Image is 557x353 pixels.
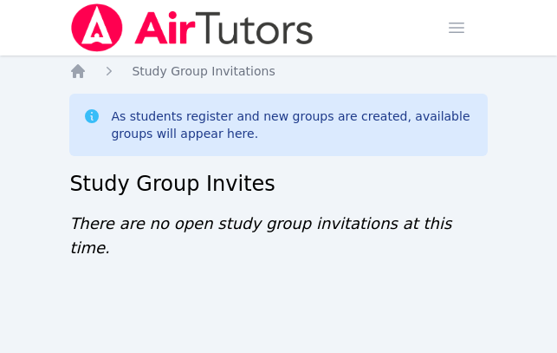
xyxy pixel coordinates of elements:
[69,214,451,257] span: There are no open study group invitations at this time.
[69,62,487,80] nav: Breadcrumb
[111,108,473,142] div: As students register and new groups are created, available groups will appear here.
[69,3,314,52] img: Air Tutors
[132,62,275,80] a: Study Group Invitations
[69,170,487,198] h2: Study Group Invites
[132,64,275,78] span: Study Group Invitations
